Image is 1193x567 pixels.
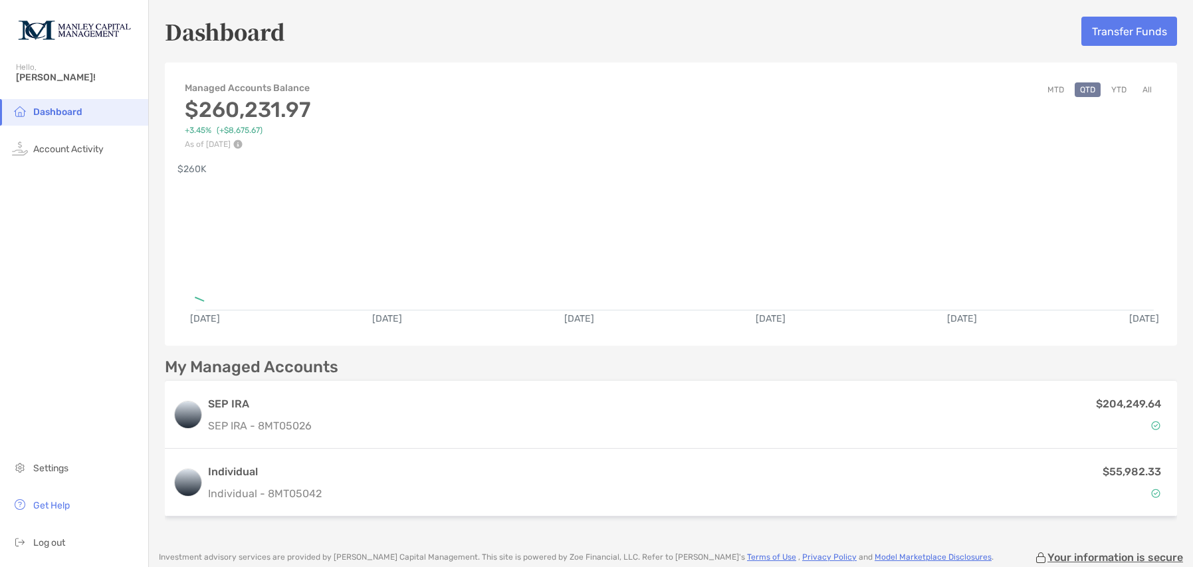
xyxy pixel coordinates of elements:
[1096,396,1161,412] p: $204,249.64
[165,16,285,47] h5: Dashboard
[33,500,70,511] span: Get Help
[33,144,104,155] span: Account Activity
[12,497,28,512] img: get-help icon
[185,82,311,94] h4: Managed Accounts Balance
[747,552,796,562] a: Terms of Use
[165,359,338,376] p: My Managed Accounts
[756,313,786,324] text: [DATE]
[12,140,28,156] img: activity icon
[564,313,594,324] text: [DATE]
[16,72,140,83] span: [PERSON_NAME]!
[177,164,207,175] text: $260K
[1075,82,1101,97] button: QTD
[1151,489,1160,498] img: Account Status icon
[1042,82,1069,97] button: MTD
[1130,313,1160,324] text: [DATE]
[12,459,28,475] img: settings icon
[175,401,201,428] img: logo account
[1103,463,1161,480] p: $55,982.33
[1151,421,1160,430] img: Account Status icon
[159,552,994,562] p: Investment advisory services are provided by [PERSON_NAME] Capital Management . This site is powe...
[208,417,312,434] p: SEP IRA - 8MT05026
[1106,82,1132,97] button: YTD
[1137,82,1157,97] button: All
[208,464,322,480] h3: Individual
[12,534,28,550] img: logout icon
[1081,17,1177,46] button: Transfer Funds
[208,485,322,502] p: Individual - 8MT05042
[208,396,312,412] h3: SEP IRA
[185,97,311,122] h3: $260,231.97
[802,552,857,562] a: Privacy Policy
[1047,551,1183,564] p: Your information is secure
[233,140,243,149] img: Performance Info
[33,537,65,548] span: Log out
[33,106,82,118] span: Dashboard
[372,313,402,324] text: [DATE]
[185,140,311,149] p: As of [DATE]
[948,313,978,324] text: [DATE]
[185,126,211,136] span: +3.45%
[16,5,132,53] img: Zoe Logo
[190,313,220,324] text: [DATE]
[175,469,201,496] img: logo account
[33,463,68,474] span: Settings
[875,552,992,562] a: Model Marketplace Disclosures
[217,126,263,136] span: ( +$8,675.67 )
[12,103,28,119] img: household icon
